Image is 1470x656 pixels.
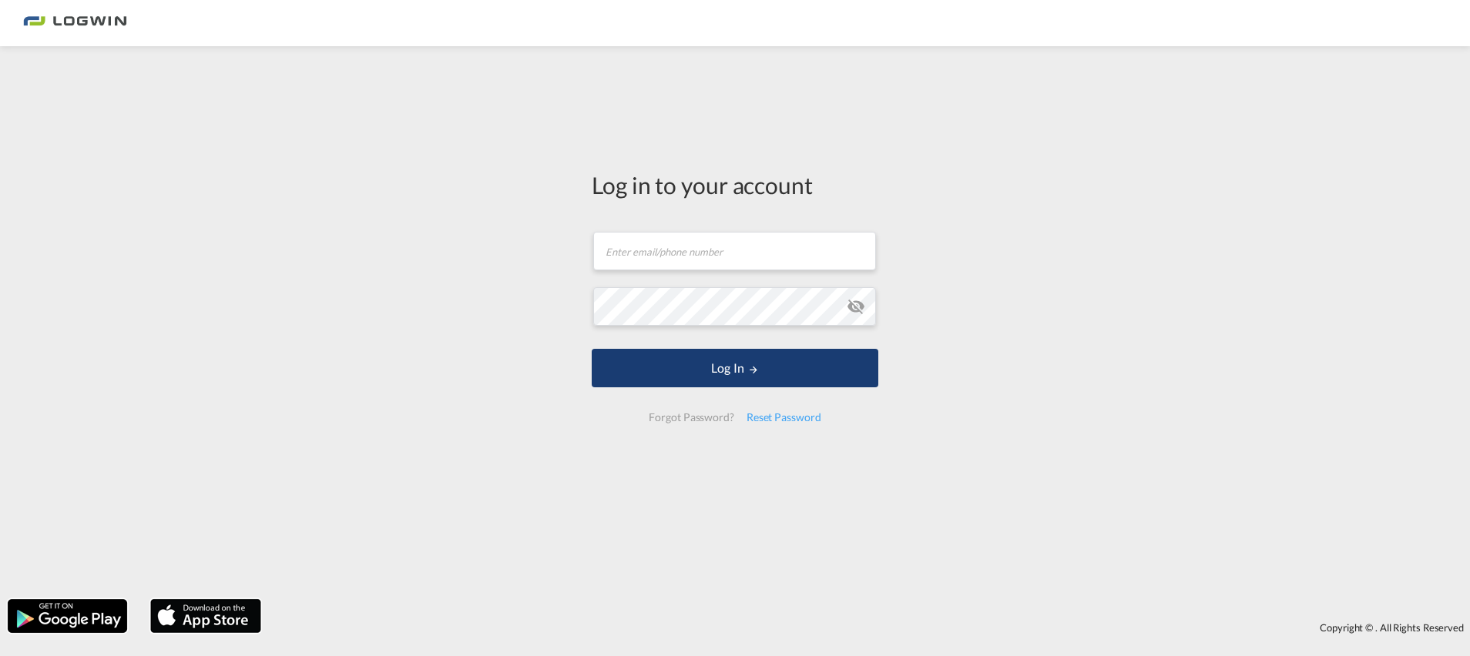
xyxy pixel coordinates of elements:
div: Forgot Password? [643,403,740,431]
div: Reset Password [740,403,827,431]
div: Log in to your account [592,169,878,201]
img: apple.png [149,597,263,634]
img: google.png [6,597,129,634]
img: bc73a0e0d8c111efacd525e4c8ad7d32.png [23,6,127,41]
button: LOGIN [592,349,878,387]
input: Enter email/phone number [593,232,876,270]
div: Copyright © . All Rights Reserved [269,614,1470,641]
md-icon: icon-eye-off [847,297,865,316]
